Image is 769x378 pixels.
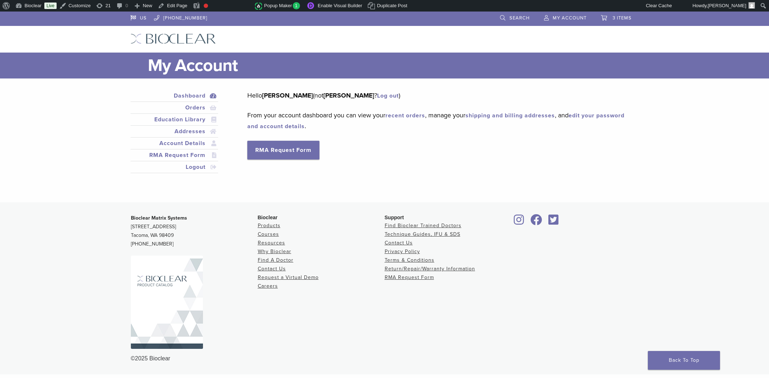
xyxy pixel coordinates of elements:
strong: [PERSON_NAME] [262,91,313,99]
h1: My Account [148,53,639,78]
a: Log out [377,92,399,99]
a: Find A Doctor [258,257,293,263]
a: Resources [258,240,285,246]
a: RMA Request Form [132,151,217,159]
a: RMA Request Form [385,274,434,280]
a: Contact Us [258,266,286,272]
span: 3 items [613,15,632,21]
a: Return/Repair/Warranty Information [385,266,475,272]
div: Focus keyphrase not set [204,4,208,8]
a: Bioclear [528,219,545,226]
a: Search [500,12,530,22]
a: Find Bioclear Trained Doctors [385,222,461,229]
a: 3 items [601,12,632,22]
a: Request a Virtual Demo [258,274,319,280]
a: US [131,12,147,22]
a: Products [258,222,280,229]
a: Logout [132,163,217,171]
p: From your account dashboard you can view your , manage your , and . [247,110,628,131]
span: Search [509,15,530,21]
span: My Account [553,15,587,21]
a: Education Library [132,115,217,124]
a: Orders [132,103,217,112]
a: shipping and billing addresses [465,112,555,119]
a: RMA Request Form [247,141,319,159]
a: [PHONE_NUMBER] [154,12,207,22]
a: Live [44,3,57,9]
span: Bioclear [258,215,278,220]
strong: [PERSON_NAME] [323,91,374,99]
a: Bioclear [512,219,527,226]
nav: Account pages [131,90,218,182]
strong: Bioclear Matrix Systems [131,215,187,221]
img: Bioclear [131,33,216,44]
a: Privacy Policy [385,248,420,255]
span: Support [385,215,404,220]
a: Back To Top [648,351,720,370]
a: Addresses [132,127,217,136]
div: ©2025 Bioclear [131,354,638,363]
a: Account Details [132,139,217,148]
a: recent orders [385,112,425,119]
p: Hello (not ? ) [247,90,628,101]
a: Careers [258,283,278,289]
span: [PERSON_NAME] [708,3,746,8]
a: Courses [258,231,279,237]
a: Terms & Conditions [385,257,434,263]
a: My Account [544,12,587,22]
a: Contact Us [385,240,413,246]
img: Views over 48 hours. Click for more Jetpack Stats. [215,2,255,10]
a: Why Bioclear [258,248,291,255]
span: 1 [293,2,300,9]
a: Bioclear [546,219,561,226]
a: Technique Guides, IFU & SDS [385,231,460,237]
img: Bioclear [131,256,203,349]
a: Dashboard [132,91,217,100]
p: [STREET_ADDRESS] Tacoma, WA 98409 [PHONE_NUMBER] [131,214,258,248]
